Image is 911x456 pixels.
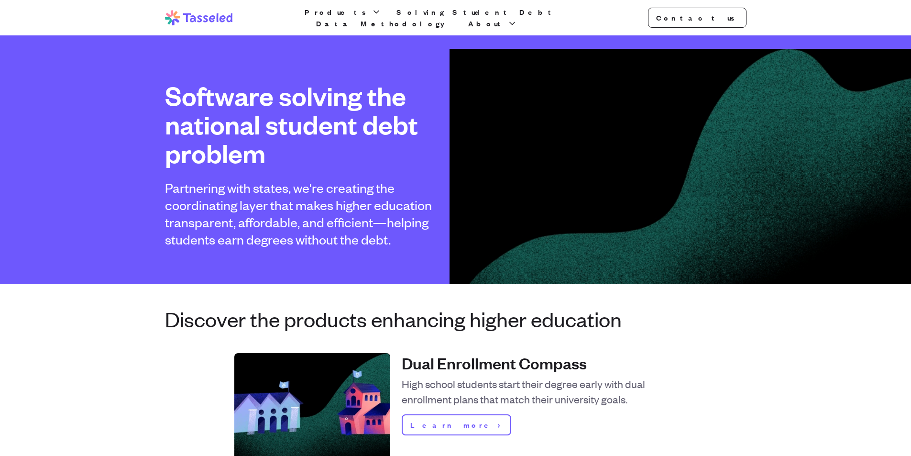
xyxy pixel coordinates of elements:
h2: Partnering with states, we're creating the coordinating layer that makes higher education transpa... [165,179,440,248]
span: Products [305,6,370,18]
h3: Discover the products enhancing higher education [165,307,746,330]
a: Solving Student Debt [395,6,558,18]
a: Data Methodology [314,18,455,29]
button: Products [303,6,383,18]
a: Contact us [648,8,746,28]
button: About [466,18,519,29]
span: Learn more [410,419,494,431]
a: Learn more [402,414,511,435]
h4: Dual Enrollment Compass [402,353,677,372]
p: High school students start their degree early with dual enrollment plans that match their univers... [402,376,677,407]
h1: Software solving the national student debt problem [165,81,440,167]
span: About [468,18,505,29]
